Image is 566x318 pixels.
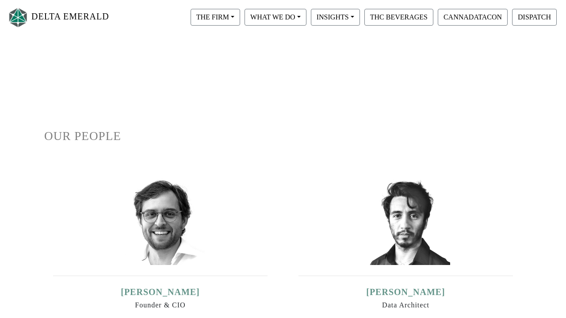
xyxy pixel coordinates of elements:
h6: Founder & CIO [53,301,268,309]
img: ian [116,177,205,265]
a: THC BEVERAGES [362,13,436,20]
a: DELTA EMERALD [7,4,109,31]
h6: Data Architect [298,301,513,309]
img: Logo [7,6,29,29]
button: THC BEVERAGES [364,9,433,26]
button: THE FIRM [191,9,240,26]
a: DISPATCH [510,13,559,20]
img: david [362,177,450,265]
button: WHAT WE DO [245,9,306,26]
a: [PERSON_NAME] [366,287,445,297]
button: INSIGHTS [311,9,360,26]
button: DISPATCH [512,9,557,26]
a: [PERSON_NAME] [121,287,200,297]
h1: OUR PEOPLE [44,129,522,144]
a: CANNADATACON [436,13,510,20]
button: CANNADATACON [438,9,508,26]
